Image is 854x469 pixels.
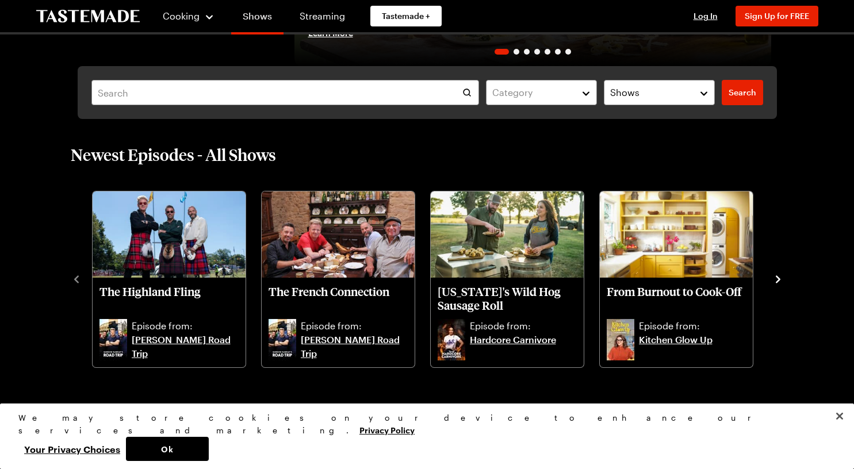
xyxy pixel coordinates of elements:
[486,80,597,105] button: Category
[71,271,82,285] button: navigate to previous item
[438,285,577,317] a: Oklahoma's Wild Hog Sausage Roll
[301,333,408,360] a: [PERSON_NAME] Road Trip
[261,188,430,368] div: 2 / 10
[382,10,430,22] span: Tastemade +
[514,49,519,55] span: Go to slide 2
[163,2,215,30] button: Cooking
[683,10,729,22] button: Log In
[126,437,209,461] button: Ok
[359,424,415,435] a: More information about your privacy, opens in a new tab
[524,49,530,55] span: Go to slide 3
[639,319,746,333] p: Episode from:
[36,10,140,23] a: To Tastemade Home Page
[438,285,577,312] p: [US_STATE]'s Wild Hog Sausage Roll
[600,191,753,278] img: From Burnout to Cook-Off
[93,191,246,367] div: The Highland Fling
[431,191,584,367] div: Oklahoma's Wild Hog Sausage Roll
[91,188,261,368] div: 1 / 10
[495,49,509,55] span: Go to slide 1
[694,11,718,21] span: Log In
[565,49,571,55] span: Go to slide 7
[99,285,239,317] a: The Highland Fling
[163,10,200,21] span: Cooking
[534,49,540,55] span: Go to slide 4
[18,412,826,461] div: Privacy
[827,403,852,429] button: Close
[639,333,746,360] a: Kitchen Glow Up
[132,333,239,360] a: [PERSON_NAME] Road Trip
[722,80,763,105] a: filters
[370,6,442,26] a: Tastemade +
[772,271,784,285] button: navigate to next item
[71,144,276,165] h2: Newest Episodes - All Shows
[262,191,415,367] div: The French Connection
[599,188,768,368] div: 4 / 10
[99,285,239,312] p: The Highland Fling
[430,188,599,368] div: 3 / 10
[607,285,746,317] a: From Burnout to Cook-Off
[555,49,561,55] span: Go to slide 6
[736,6,818,26] button: Sign Up for FREE
[470,333,577,360] a: Hardcore Carnivore
[745,11,809,21] span: Sign Up for FREE
[729,87,756,98] span: Search
[470,319,577,333] p: Episode from:
[91,80,480,105] input: Search
[132,319,239,333] p: Episode from:
[262,191,415,278] img: The French Connection
[610,86,639,99] span: Shows
[231,2,284,34] a: Shows
[93,191,246,278] img: The Highland Fling
[431,191,584,278] img: Oklahoma's Wild Hog Sausage Roll
[269,285,408,317] a: The French Connection
[301,319,408,333] p: Episode from:
[600,191,753,367] div: From Burnout to Cook-Off
[607,285,746,312] p: From Burnout to Cook-Off
[545,49,550,55] span: Go to slide 5
[18,412,826,437] div: We may store cookies on your device to enhance our services and marketing.
[18,437,126,461] button: Your Privacy Choices
[492,86,573,99] div: Category
[269,285,408,312] p: The French Connection
[604,80,715,105] button: Shows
